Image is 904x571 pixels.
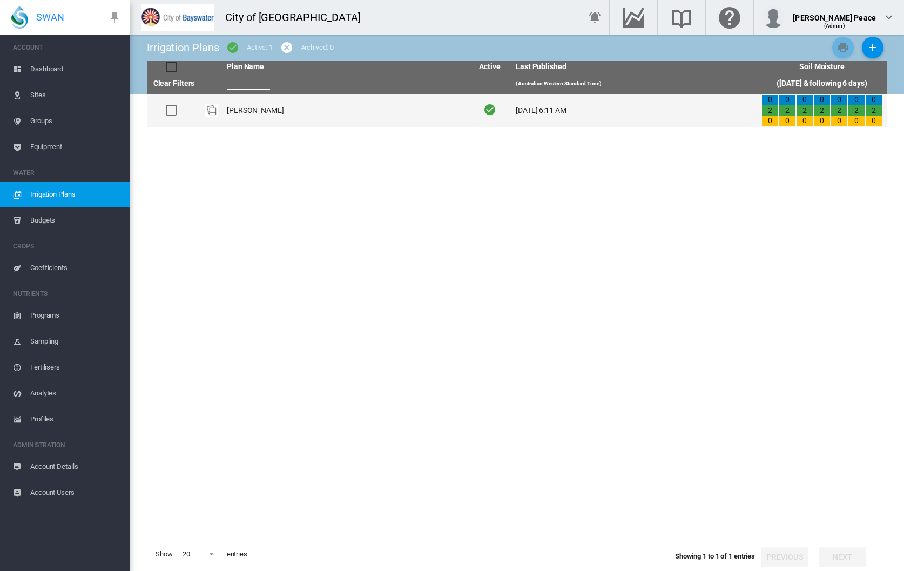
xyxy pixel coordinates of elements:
[848,105,865,116] div: 2
[222,61,468,73] th: Plan Name
[301,43,334,52] div: Archived: 0
[183,550,190,558] div: 20
[468,61,511,73] th: Active
[11,6,28,29] img: SWAN-Landscape-Logo-Colour-drop.png
[205,104,218,117] img: product-image-placeholder.png
[30,454,121,480] span: Account Details
[13,436,121,454] span: ADMINISTRATION
[247,43,272,52] div: Active: 1
[836,41,849,54] md-icon: icon-printer
[814,116,830,126] div: 0
[222,545,252,563] span: entries
[147,40,219,55] div: Irrigation Plans
[13,285,121,303] span: NUTRIENTS
[13,238,121,255] span: CROPS
[511,94,757,127] td: [DATE] 6:11 AM
[866,105,882,116] div: 2
[30,354,121,380] span: Fertilisers
[222,94,468,127] td: [PERSON_NAME]
[831,105,847,116] div: 2
[797,116,813,126] div: 0
[620,11,646,24] md-icon: Go to the Data Hub
[866,41,879,54] md-icon: icon-plus
[797,95,813,105] div: 0
[30,82,121,108] span: Sites
[761,547,808,567] button: Previous
[866,95,882,105] div: 0
[793,8,876,19] div: [PERSON_NAME] Peace
[511,61,757,73] th: Last Published
[882,11,895,24] md-icon: icon-chevron-down
[848,95,865,105] div: 0
[757,73,887,94] th: ([DATE] & following 6 days)
[717,11,743,24] md-icon: Click here for help
[814,95,830,105] div: 0
[511,73,757,94] th: (Australian Western Standard Time)
[831,95,847,105] div: 0
[669,11,694,24] md-icon: Search the knowledge base
[824,23,845,29] span: (Admin)
[30,328,121,354] span: Sampling
[30,406,121,432] span: Profiles
[108,11,121,24] md-icon: icon-pin
[30,303,121,328] span: Programs
[153,79,195,88] a: Clear Filters
[779,95,795,105] div: 0
[831,116,847,126] div: 0
[205,104,218,117] div: Plan Id: 7269
[762,116,778,126] div: 0
[151,545,177,563] span: Show
[589,11,602,24] md-icon: icon-bell-ring
[862,37,883,58] button: Add New Plan
[584,6,606,28] button: icon-bell-ring
[30,182,121,207] span: Irrigation Plans
[30,56,121,82] span: Dashboard
[762,95,778,105] div: 0
[225,10,370,25] div: City of [GEOGRAPHIC_DATA]
[30,255,121,281] span: Coefficients
[141,4,214,31] img: 2Q==
[13,164,121,182] span: WATER
[36,10,64,24] span: SWAN
[757,94,887,127] td: 0 2 0 0 2 0 0 2 0 0 2 0 0 2 0 0 2 0 0 2 0
[779,116,795,126] div: 0
[226,41,239,54] md-icon: icon-checkbox-marked-circle
[763,6,784,28] img: profile.jpg
[30,380,121,406] span: Analytes
[30,108,121,134] span: Groups
[30,134,121,160] span: Equipment
[13,39,121,56] span: ACCOUNT
[866,116,882,126] div: 0
[779,105,795,116] div: 2
[762,105,778,116] div: 2
[819,547,866,567] button: Next
[797,105,813,116] div: 2
[30,207,121,233] span: Budgets
[280,41,293,54] md-icon: icon-cancel
[675,552,755,560] span: Showing 1 to 1 of 1 entries
[832,37,854,58] button: Print Irrigation Plans
[757,61,887,73] th: Soil Moisture
[814,105,830,116] div: 2
[848,116,865,126] div: 0
[30,480,121,506] span: Account Users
